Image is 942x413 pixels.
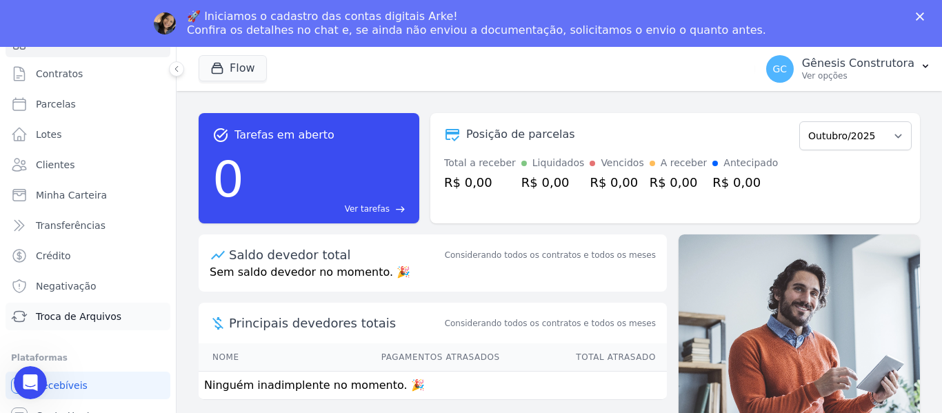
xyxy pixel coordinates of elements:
[6,181,170,209] a: Minha Carteira
[712,173,778,192] div: R$ 0,00
[199,55,267,81] button: Flow
[772,64,787,74] span: GC
[444,156,516,170] div: Total a receber
[395,204,405,214] span: east
[916,12,930,21] div: Fechar
[6,151,170,179] a: Clientes
[532,156,585,170] div: Liquidados
[36,279,97,293] span: Negativação
[212,143,244,215] div: 0
[445,317,656,330] span: Considerando todos os contratos e todos os meses
[36,219,106,232] span: Transferências
[250,203,405,215] a: Ver tarefas east
[6,90,170,118] a: Parcelas
[345,203,390,215] span: Ver tarefas
[229,245,442,264] div: Saldo devedor total
[6,212,170,239] a: Transferências
[11,350,165,366] div: Plataformas
[187,10,766,37] div: 🚀 Iniciamos o cadastro das contas digitais Arke! Confira os detalhes no chat e, se ainda não envi...
[601,156,643,170] div: Vencidos
[212,127,229,143] span: task_alt
[6,272,170,300] a: Negativação
[6,60,170,88] a: Contratos
[229,314,442,332] span: Principais devedores totais
[802,57,914,70] p: Gênesis Construtora
[650,173,708,192] div: R$ 0,00
[199,343,282,372] th: Nome
[36,97,76,111] span: Parcelas
[36,158,74,172] span: Clientes
[36,379,88,392] span: Recebíveis
[723,156,778,170] div: Antecipado
[199,264,667,292] p: Sem saldo devedor no momento. 🎉
[661,156,708,170] div: A receber
[590,173,643,192] div: R$ 0,00
[6,303,170,330] a: Troca de Arquivos
[755,50,942,88] button: GC Gênesis Construtora Ver opções
[36,128,62,141] span: Lotes
[154,12,176,34] img: Profile image for Adriane
[234,127,334,143] span: Tarefas em aberto
[6,121,170,148] a: Lotes
[466,126,575,143] div: Posição de parcelas
[521,173,585,192] div: R$ 0,00
[6,242,170,270] a: Crédito
[36,188,107,202] span: Minha Carteira
[445,249,656,261] div: Considerando todos os contratos e todos os meses
[6,372,170,399] a: Recebíveis
[14,366,47,399] iframe: Intercom live chat
[501,343,667,372] th: Total Atrasado
[36,249,71,263] span: Crédito
[282,343,500,372] th: Pagamentos Atrasados
[444,173,516,192] div: R$ 0,00
[36,67,83,81] span: Contratos
[802,70,914,81] p: Ver opções
[36,310,121,323] span: Troca de Arquivos
[199,372,667,400] td: Ninguém inadimplente no momento. 🎉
